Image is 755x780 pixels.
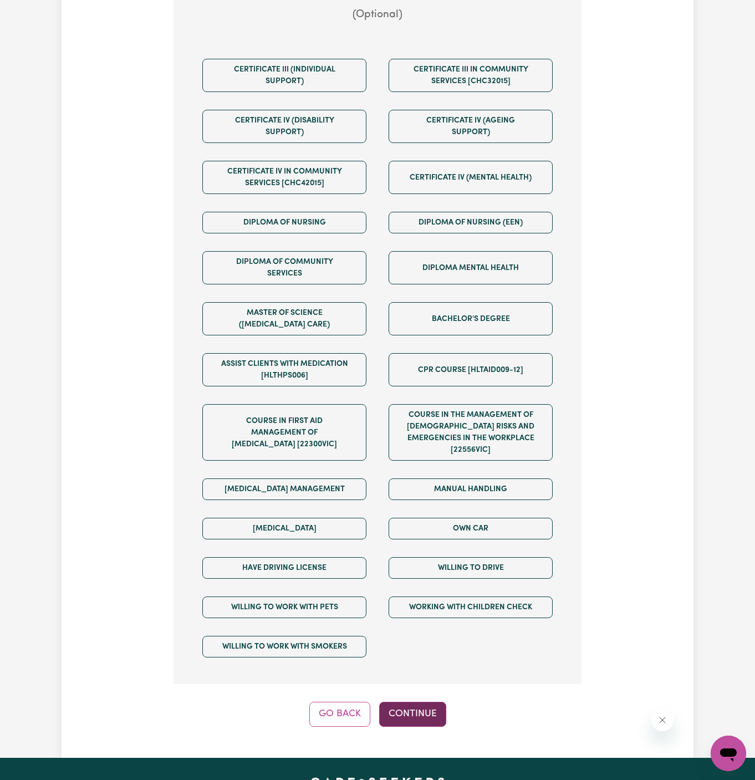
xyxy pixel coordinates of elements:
button: [MEDICAL_DATA] Management [202,478,366,500]
button: Diploma Mental Health [389,251,553,284]
button: Diploma of Nursing (EEN) [389,212,553,233]
button: Willing to work with pets [202,597,366,618]
button: Assist clients with medication [HLTHPS006] [202,353,366,386]
button: Certificate IV (Ageing Support) [389,110,553,143]
button: [MEDICAL_DATA] [202,518,366,539]
button: Own Car [389,518,553,539]
button: Certificate IV in Community Services [CHC42015] [202,161,366,194]
button: Course in the Management of [DEMOGRAPHIC_DATA] Risks and Emergencies in the Workplace [22556VIC] [389,404,553,461]
iframe: Button to launch messaging window [711,736,746,771]
button: Diploma of Nursing [202,212,366,233]
button: Go Back [309,702,370,726]
button: Certificate III (Individual Support) [202,59,366,92]
button: Working with Children Check [389,597,553,618]
button: Certificate III in Community Services [CHC32015] [389,59,553,92]
button: Willing to drive [389,557,553,579]
button: Manual Handling [389,478,553,500]
button: Bachelor's Degree [389,302,553,335]
button: Master of Science ([MEDICAL_DATA] Care) [202,302,366,335]
button: Course in First Aid Management of [MEDICAL_DATA] [22300VIC] [202,404,366,461]
button: Have driving license [202,557,366,579]
iframe: Close message [651,709,674,731]
button: Diploma of Community Services [202,251,366,284]
button: Certificate IV (Disability Support) [202,110,366,143]
button: Willing to work with smokers [202,636,366,657]
p: (Optional) [191,7,564,23]
button: Continue [379,702,446,726]
button: Certificate IV (Mental Health) [389,161,553,194]
button: CPR Course [HLTAID009-12] [389,353,553,386]
span: Need any help? [7,8,67,17]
